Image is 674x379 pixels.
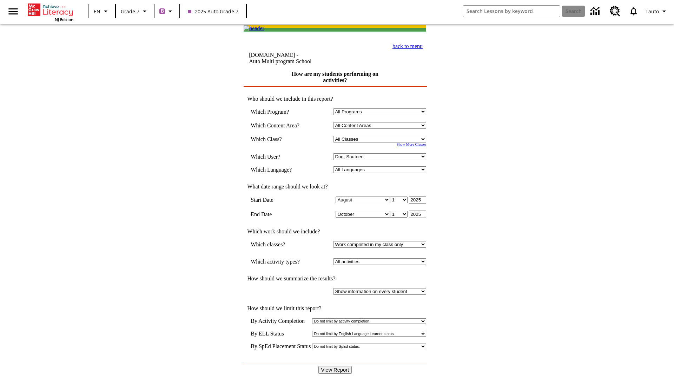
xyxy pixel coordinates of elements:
td: Start Date [251,196,310,204]
input: search field [463,6,560,17]
td: By ELL Status [251,331,311,337]
button: Language: EN, Select a language [91,5,113,18]
td: Which Class? [251,136,310,142]
span: B [161,7,164,15]
td: By Activity Completion [251,318,311,324]
a: Data Center [586,2,606,21]
td: Which Program? [251,108,310,115]
td: What date range should we look at? [244,184,426,190]
img: header [244,25,264,32]
span: Grade 7 [121,8,139,15]
td: How should we summarize the results? [244,275,426,282]
button: Open side menu [3,1,24,22]
button: Grade: Grade 7, Select a grade [118,5,152,18]
td: Which Language? [251,166,310,173]
td: By SpEd Placement Status [251,343,311,350]
td: Which User? [251,153,310,160]
div: Home [28,2,73,22]
td: Which classes? [251,241,310,248]
td: [DOMAIN_NAME] - [249,52,356,65]
a: Notifications [625,2,643,20]
td: Which work should we include? [244,228,426,235]
button: Profile/Settings [643,5,671,18]
span: 2025 Auto Grade 7 [188,8,238,15]
span: EN [94,8,100,15]
button: Boost Class color is purple. Change class color [157,5,177,18]
span: NJ Edition [55,17,73,22]
td: Who should we include in this report? [244,96,426,102]
a: back to menu [392,43,423,49]
span: Tauto [646,8,659,15]
td: How should we limit this report? [244,305,426,312]
nobr: Auto Multi program School [249,58,311,64]
a: How are my students performing on activities? [292,71,378,83]
td: Which activity types? [251,258,310,265]
td: End Date [251,211,310,218]
nobr: Which Content Area? [251,122,299,128]
input: View Report [318,366,352,374]
a: Resource Center, Will open in new tab [606,2,625,21]
a: Show More Classes [397,142,427,146]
